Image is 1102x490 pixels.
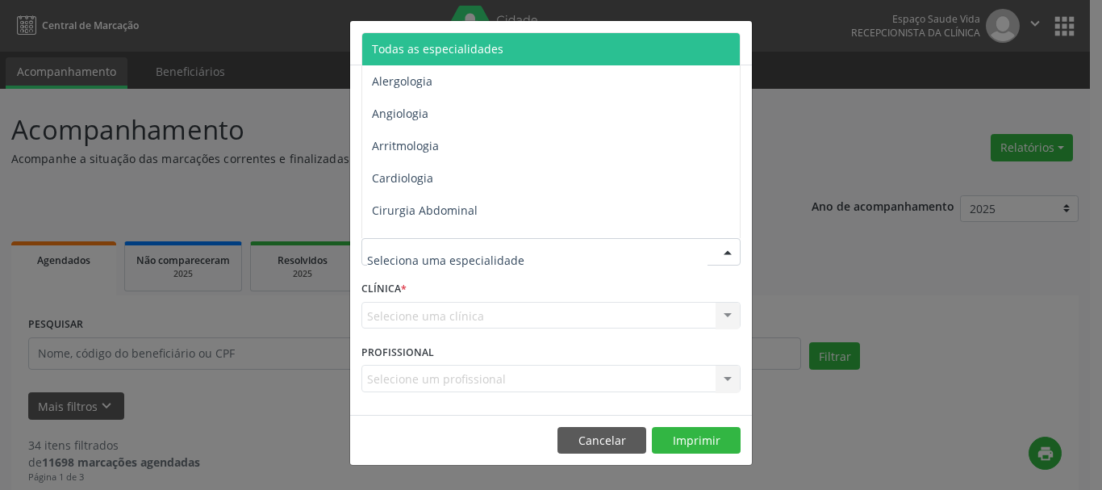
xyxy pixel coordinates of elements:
[372,73,432,89] span: Alergologia
[372,41,503,57] span: Todas as especialidades
[361,277,407,302] label: CLÍNICA
[372,203,478,218] span: Cirurgia Abdominal
[720,21,752,61] button: Close
[367,244,708,276] input: Seleciona uma especialidade
[361,32,546,53] h5: Relatório de agendamentos
[557,427,646,454] button: Cancelar
[372,170,433,186] span: Cardiologia
[372,106,428,121] span: Angiologia
[361,340,434,365] label: PROFISSIONAL
[372,138,439,153] span: Arritmologia
[372,235,471,250] span: Cirurgia Bariatrica
[652,427,741,454] button: Imprimir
